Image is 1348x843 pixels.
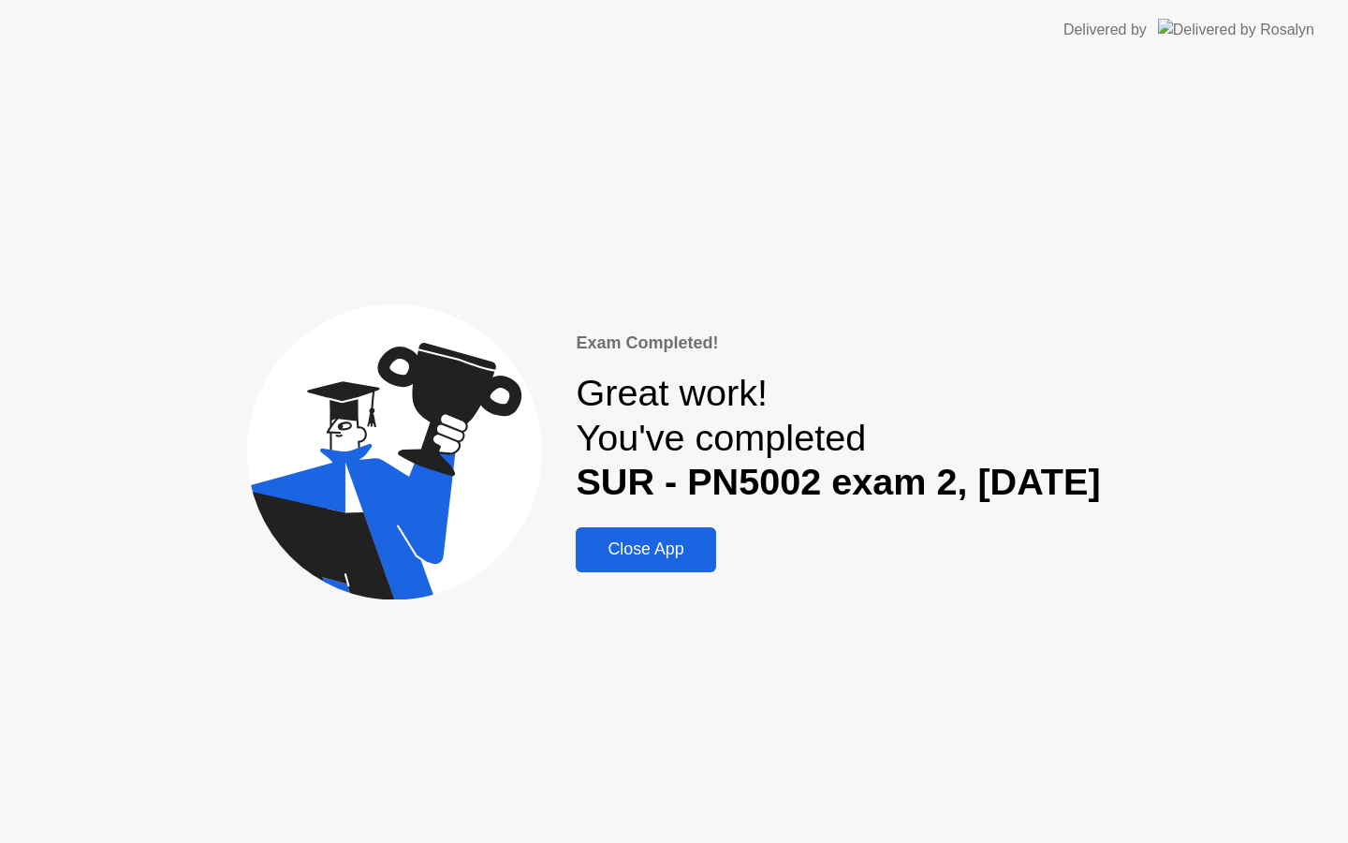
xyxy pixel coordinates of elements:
[576,461,1100,502] b: SUR - PN5002 exam 2, [DATE]
[1063,19,1147,41] div: Delivered by
[576,331,1100,356] div: Exam Completed!
[576,527,715,572] button: Close App
[576,371,1100,505] div: Great work! You've completed
[1158,19,1314,40] img: Delivered by Rosalyn
[581,540,710,559] div: Close App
